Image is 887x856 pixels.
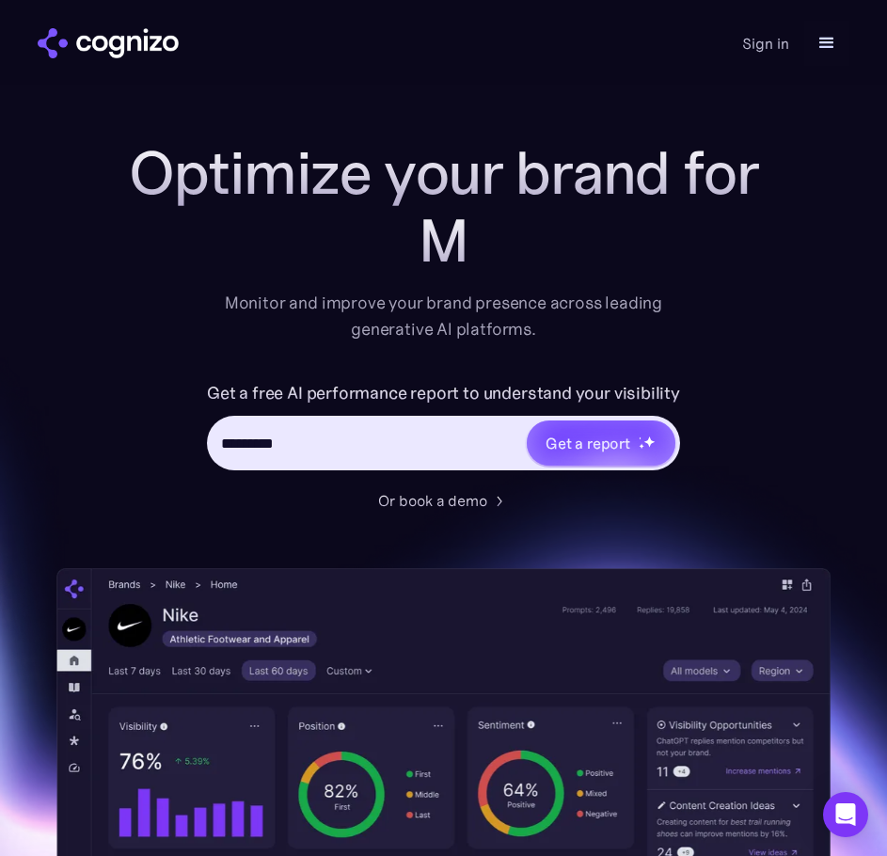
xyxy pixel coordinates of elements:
[105,207,783,275] div: M
[643,436,656,448] img: star
[804,21,849,66] div: menu
[105,139,783,207] h1: Optimize your brand for
[525,419,677,468] a: Get a reportstarstarstar
[213,290,675,342] div: Monitor and improve your brand presence across leading generative AI platforms.
[639,436,641,439] img: star
[207,380,680,406] label: Get a free AI performance report to understand your visibility
[742,32,789,55] a: Sign in
[378,489,487,512] div: Or book a demo
[639,443,645,450] img: star
[38,28,179,58] img: cognizo logo
[378,489,510,512] a: Or book a demo
[823,792,868,837] div: Open Intercom Messenger
[38,28,179,58] a: home
[207,380,680,480] form: Hero URL Input Form
[546,432,630,454] div: Get a report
